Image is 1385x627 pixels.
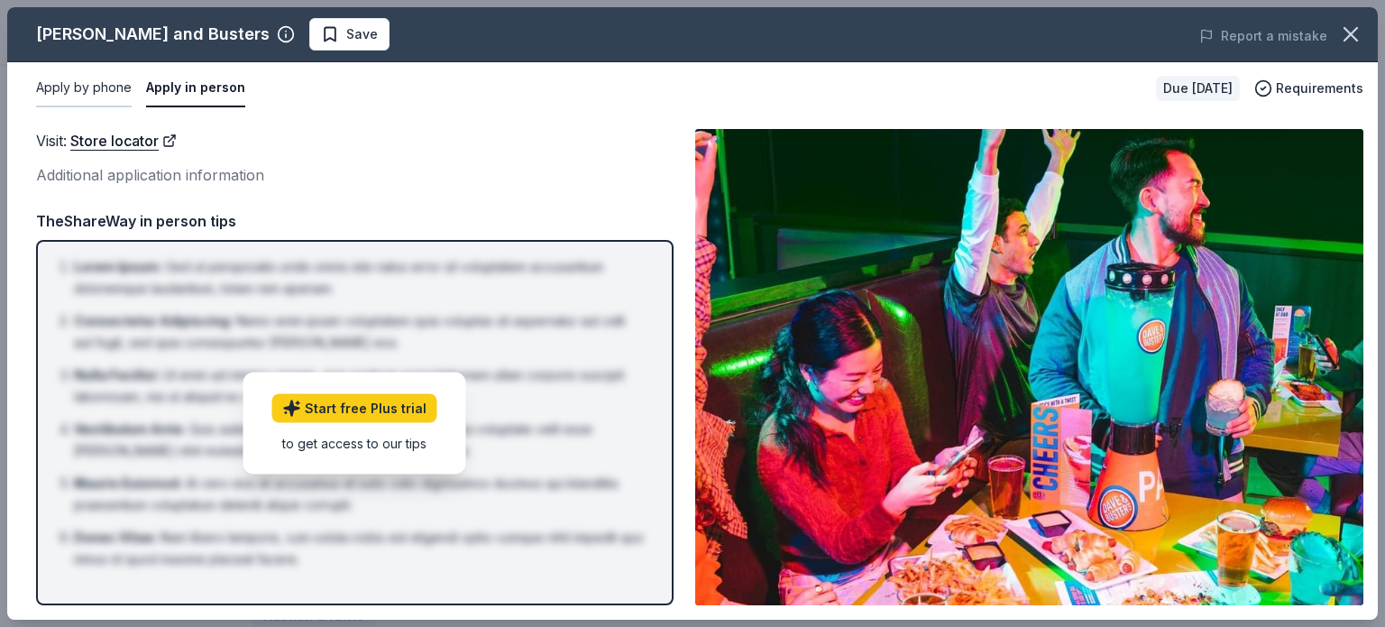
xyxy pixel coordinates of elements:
[346,23,378,45] span: Save
[74,259,162,274] span: Lorem Ipsum :
[272,393,437,422] a: Start free Plus trial
[74,475,182,491] span: Mauris Euismod :
[74,419,647,462] li: Quis autem vel eum iure reprehenderit qui in ea voluptate velit esse [PERSON_NAME] nihil molestia...
[695,129,1363,605] img: Image for Dave and Busters
[36,209,674,233] div: TheShareWay in person tips
[36,69,132,107] button: Apply by phone
[36,163,674,187] div: Additional application information
[1276,78,1363,99] span: Requirements
[70,129,177,152] a: Store locator
[74,530,157,545] span: Donec Vitae :
[74,310,647,354] li: Nemo enim ipsam voluptatem quia voluptas sit aspernatur aut odit aut fugit, sed quia consequuntur...
[74,473,647,516] li: At vero eos et accusamus et iusto odio dignissimos ducimus qui blanditiis praesentium voluptatum ...
[74,364,647,408] li: Ut enim ad minima veniam, quis nostrum exercitationem ullam corporis suscipit laboriosam, nisi ut...
[36,129,674,152] div: Visit :
[74,313,233,328] span: Consectetur Adipiscing :
[1254,78,1363,99] button: Requirements
[74,421,186,437] span: Vestibulum Ante :
[36,20,270,49] div: [PERSON_NAME] and Busters
[74,527,647,570] li: Nam libero tempore, cum soluta nobis est eligendi optio cumque nihil impedit quo minus id quod ma...
[309,18,390,51] button: Save
[1199,25,1327,47] button: Report a mistake
[74,367,160,383] span: Nulla Facilisi :
[146,69,245,107] button: Apply in person
[1156,76,1240,101] div: Due [DATE]
[272,433,437,452] div: to get access to our tips
[74,256,647,300] li: Sed ut perspiciatis unde omnis iste natus error sit voluptatem accusantium doloremque laudantium,...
